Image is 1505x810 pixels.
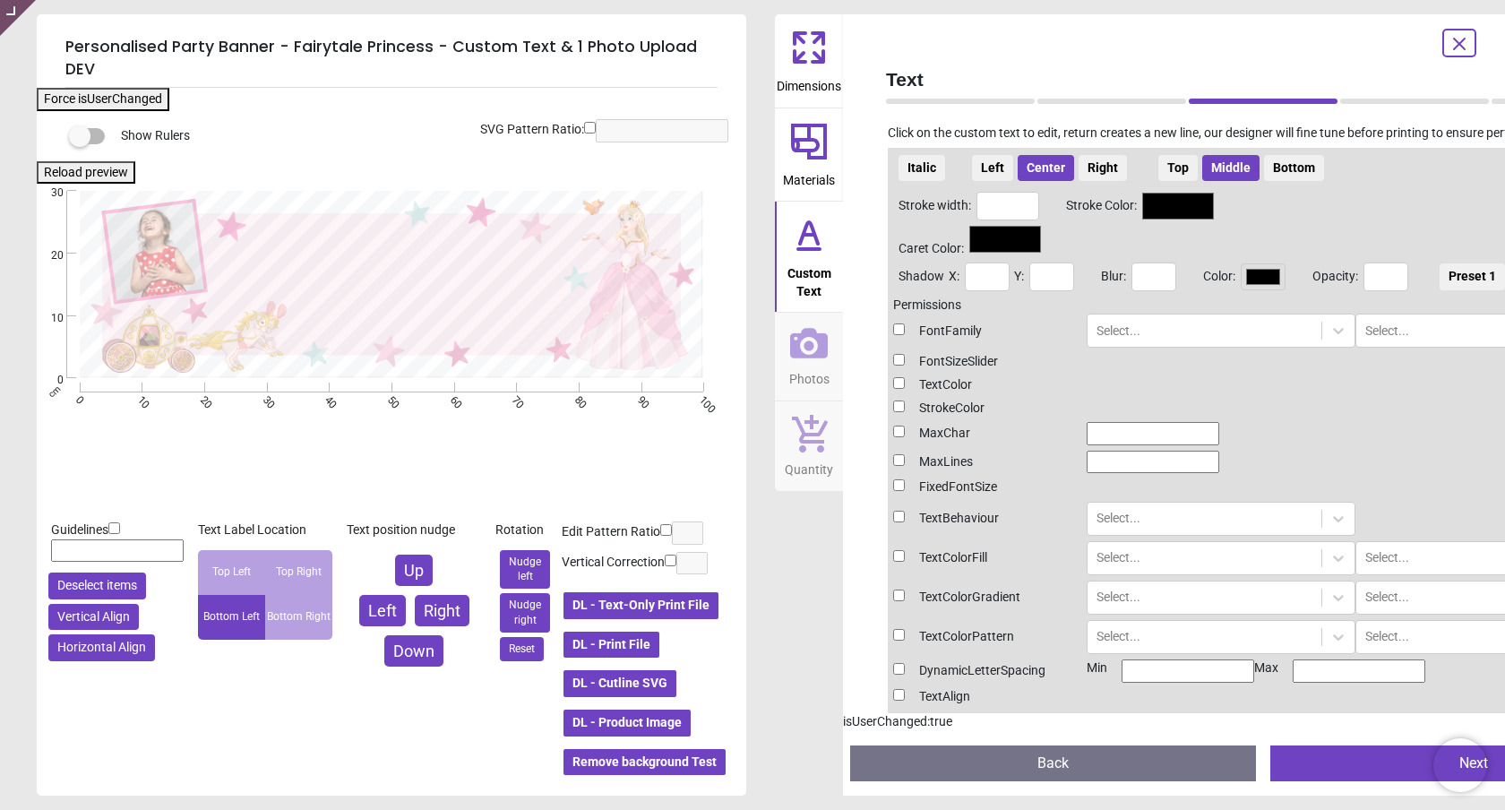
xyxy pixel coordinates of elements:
button: DL - Print File [562,630,661,660]
button: Back [850,745,1256,781]
button: Nudge right [500,593,550,633]
button: Force isUserChanged [37,88,169,111]
div: Top Left [198,550,265,595]
iframe: Brevo live chat [1433,738,1487,792]
span: 20 [30,248,64,263]
button: Nudge left [500,550,550,590]
label: Shadow [899,268,944,286]
div: TextAlign [893,688,1072,706]
span: 0 [30,373,64,388]
button: Right [1079,155,1127,182]
span: Quantity [785,452,833,479]
div: StrokeColor [893,400,1072,418]
button: Photos [775,313,843,401]
button: Custom Text [775,202,843,312]
button: Middle [1202,155,1260,182]
label: Vertical Correction [562,554,665,572]
span: 30 [30,185,64,201]
button: Left [972,155,1013,182]
button: Remove background Test [562,747,727,778]
span: Guidelines [51,522,108,537]
div: Bottom Right [265,595,332,640]
label: Min [1087,659,1107,683]
button: Up [395,555,433,586]
div: TextBehaviour [893,510,1072,528]
label: SVG Pattern Ratio: [480,121,584,139]
label: Max [1254,659,1278,683]
button: Vertical Align [48,604,139,631]
button: Left [359,595,406,626]
button: Top [1158,155,1198,182]
button: Center [1018,155,1074,182]
button: Reload preview [37,161,135,185]
div: Text Label Location [198,521,332,539]
button: DL - Text-Only Print File [562,590,720,621]
span: Materials [783,163,835,190]
div: TextColorPattern [893,628,1072,646]
button: Reset [500,637,544,661]
button: Italic [899,155,945,182]
button: Down [384,635,443,667]
div: Show Rulers [80,125,746,147]
button: Materials [775,108,843,202]
div: FontSizeSlider [893,353,1072,371]
h5: Personalised Party Banner - Fairytale Princess - Custom Text & 1 Photo Upload DEV [65,29,718,88]
div: Top Right [265,550,332,595]
button: Preset 1 [1440,263,1505,290]
button: Right [415,595,469,626]
button: Deselect items [48,573,146,599]
div: DynamicLetterSpacing [893,662,1072,680]
button: Quantity [775,401,843,491]
button: Horizontal Align [48,634,155,661]
div: Rotation [495,521,555,539]
div: FontFamily [893,323,1072,340]
span: Photos [789,362,830,389]
div: Bottom Left [198,595,265,640]
button: DL - Product Image [562,708,692,738]
div: FixedFontSize [893,478,1072,496]
span: Custom Text [777,256,841,300]
div: Text position nudge [347,521,481,539]
div: TextColorGradient [893,589,1072,607]
button: DL - Cutline SVG [562,668,678,699]
label: Edit Pattern Ratio [562,523,660,541]
div: MaxLines [893,453,1072,471]
div: MaxChar [893,425,1072,443]
button: Dimensions [775,14,843,108]
span: Dimensions [777,69,841,96]
div: TextColor [893,376,1072,394]
span: 10 [30,311,64,326]
div: TextColorFill [893,549,1072,567]
button: Bottom [1264,155,1324,182]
